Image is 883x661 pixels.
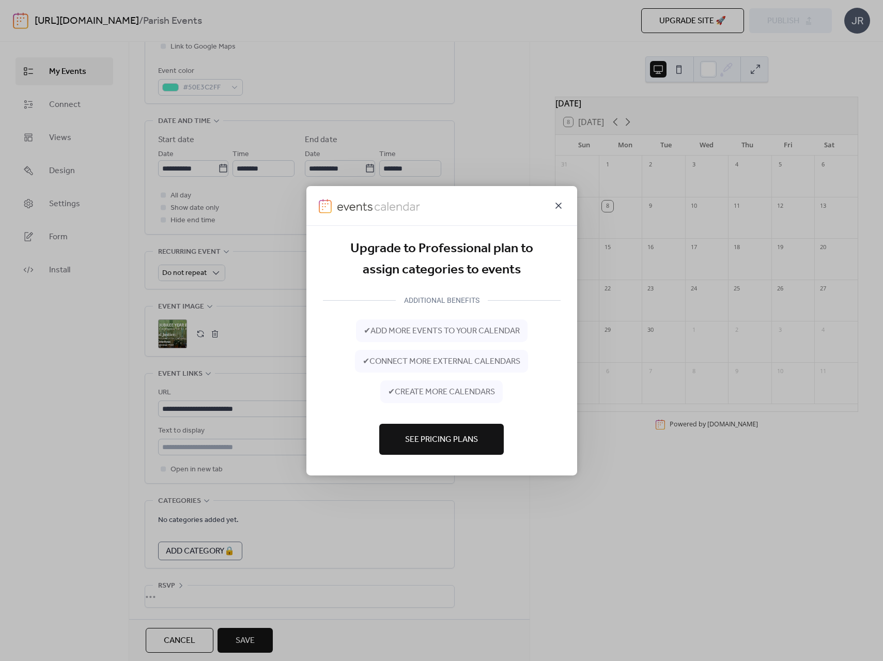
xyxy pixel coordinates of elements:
[364,325,520,337] span: ✔ add more events to your calendar
[379,424,504,455] button: See Pricing Plans
[337,198,421,213] img: logo-type
[363,356,520,368] span: ✔ connect more external calendars
[319,198,332,213] img: logo-icon
[388,386,495,398] span: ✔ create more calendars
[405,434,478,446] span: See Pricing Plans
[323,238,561,281] div: Upgrade to Professional plan to assign categories to events
[396,294,488,306] div: ADDITIONAL BENEFITS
